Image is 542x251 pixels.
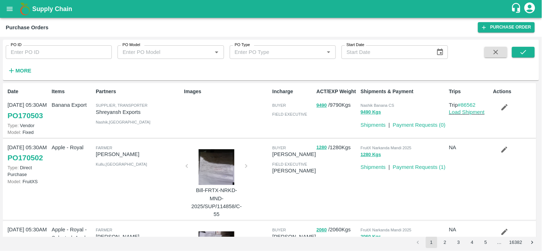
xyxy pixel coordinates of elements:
[439,237,451,248] button: Go to page 2
[184,88,269,95] p: Images
[6,65,33,77] button: More
[507,237,524,248] button: Go to page 16382
[478,22,535,32] a: Purchase Order
[361,146,412,150] span: FruitX Narkanda Mandi 2025
[123,42,140,48] label: PO Model
[235,42,250,48] label: PO Type
[449,144,491,151] p: NA
[8,122,49,129] p: Vendor
[433,45,447,59] button: Choose date
[347,42,364,48] label: Start Date
[361,151,381,159] button: 1280 Kgs
[96,146,112,150] span: Farmer
[449,88,491,95] p: Trips
[324,47,333,57] button: Open
[393,164,446,170] a: Payment Requests (1)
[272,233,316,241] p: [PERSON_NAME]
[386,118,390,129] div: |
[493,88,534,95] p: Actions
[449,109,485,115] a: Load Shipment
[511,2,523,15] div: customer-support
[426,237,437,248] button: page 1
[480,237,492,248] button: Go to page 5
[272,150,316,158] p: [PERSON_NAME]
[361,108,381,116] button: 9490 Kgs
[6,45,112,59] input: Enter PO ID
[272,228,286,232] span: buyer
[8,165,19,170] span: Type:
[8,129,49,136] p: Fixed
[272,162,307,166] span: field executive
[1,1,18,17] button: open drawer
[494,239,505,246] div: …
[317,226,358,234] p: / 2060 Kgs
[317,101,327,110] button: 9490
[361,164,386,170] a: Shipments
[8,88,49,95] p: Date
[8,101,49,109] p: [DATE] 05:30AM
[18,2,32,16] img: logo
[272,103,286,107] span: buyer
[272,112,307,116] span: field executive
[527,237,538,248] button: Go to next page
[8,130,21,135] span: Model:
[386,160,390,171] div: |
[317,226,327,234] button: 2060
[32,5,72,12] b: Supply Chain
[8,234,43,247] a: PO170501
[96,120,150,124] span: Nashik , [GEOGRAPHIC_DATA]
[52,88,93,95] p: Items
[11,42,21,48] label: PO ID
[317,88,358,95] p: ACT/EXP Weight
[96,108,181,116] p: Shreyansh Exports
[8,151,43,164] a: PO170502
[458,102,476,108] a: #86562
[8,178,49,185] p: FruitXS
[317,101,358,109] p: / 9790 Kgs
[467,237,478,248] button: Go to page 4
[96,103,148,107] span: Supplier, Transporter
[8,109,43,122] a: PO170503
[52,101,93,109] p: Banana Export
[212,47,221,57] button: Open
[523,1,536,16] div: account of current user
[361,122,386,128] a: Shipments
[393,122,446,128] a: Payment Requests (0)
[96,162,147,166] span: Kullu , [GEOGRAPHIC_DATA]
[6,23,49,32] div: Purchase Orders
[52,144,93,151] p: Apple - Royal
[449,101,491,109] p: Trip
[8,144,49,151] p: [DATE] 05:30AM
[96,150,181,158] p: [PERSON_NAME]
[342,45,431,59] input: Start Date
[8,179,21,184] span: Model:
[96,88,181,95] p: Partners
[272,146,286,150] span: buyer
[32,4,511,14] a: Supply Chain
[272,88,314,95] p: Incharge
[8,123,19,128] span: Type:
[190,186,243,218] p: Bill-FRTX-NRKD-MND-2025/SUP/114858/C-55
[361,103,394,107] span: Nashik Banana CS
[361,228,412,232] span: FruitX Narkanda Mandi 2025
[453,237,464,248] button: Go to page 3
[96,233,181,241] p: [PERSON_NAME]
[272,167,316,175] p: [PERSON_NAME]
[8,226,49,234] p: [DATE] 05:30AM
[361,88,446,95] p: Shipments & Payment
[361,233,381,241] button: 2060 Kgs
[317,144,327,152] button: 1280
[317,144,358,152] p: / 1280 Kgs
[232,47,322,57] input: Enter PO Type
[411,237,539,248] nav: pagination navigation
[449,226,491,234] p: NA
[96,228,112,232] span: Farmer
[120,47,210,57] input: Enter PO Model
[15,68,31,74] strong: More
[8,164,49,178] p: Direct Purchase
